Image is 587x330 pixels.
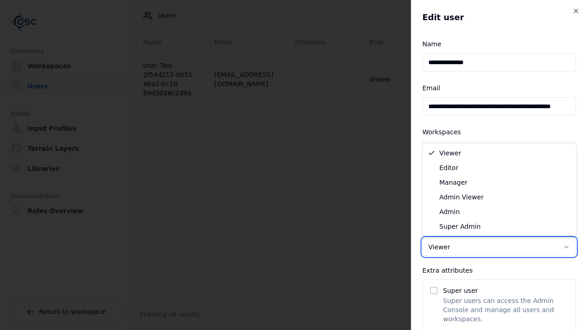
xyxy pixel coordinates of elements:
span: Admin Viewer [439,192,484,202]
span: Manager [439,178,467,187]
span: Super Admin [439,222,481,231]
span: Viewer [439,148,461,158]
span: Admin [439,207,460,216]
span: Editor [439,163,458,172]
